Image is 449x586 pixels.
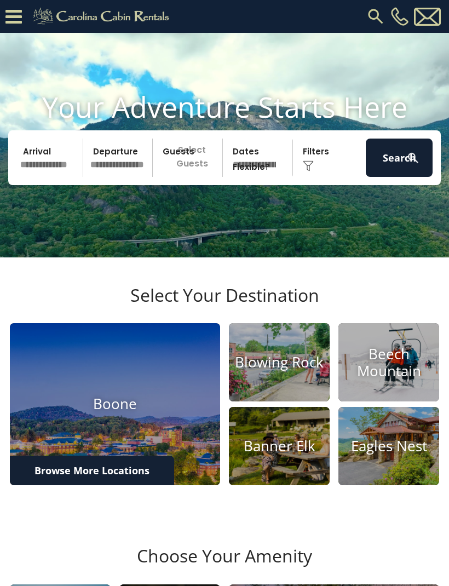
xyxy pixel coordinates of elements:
h4: Beech Mountain [338,346,439,380]
a: Boone [10,323,220,485]
img: search-regular-white.png [406,151,420,165]
p: Select Guests [156,139,222,177]
h4: Banner Elk [229,438,330,455]
img: Khaki-logo.png [27,5,179,27]
a: Blowing Rock [229,323,330,401]
h3: Choose Your Amenity [8,545,441,584]
a: Beech Mountain [338,323,439,401]
a: Browse More Locations [10,456,174,485]
img: filter--v1.png [303,160,314,171]
h3: Select Your Destination [8,285,441,323]
a: [PHONE_NUMBER] [388,7,411,26]
h4: Eagles Nest [338,438,439,455]
a: Eagles Nest [338,407,439,485]
h4: Boone [10,396,220,413]
img: search-regular.svg [366,7,385,26]
h4: Blowing Rock [229,354,330,371]
h1: Your Adventure Starts Here [8,90,441,124]
button: Search [366,139,433,177]
a: Banner Elk [229,407,330,485]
